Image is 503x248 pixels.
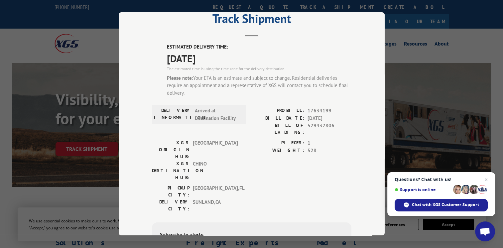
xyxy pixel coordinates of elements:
[195,107,240,122] span: Arrived at Destination Facility
[395,199,488,211] div: Chat with XGS Customer Support
[193,139,238,160] span: [GEOGRAPHIC_DATA]
[252,122,304,136] label: BILL OF LADING:
[193,198,238,212] span: SUNLAND , CA
[167,66,351,72] div: The estimated time is using the time zone for the delivery destination.
[308,139,351,147] span: 1
[308,122,351,136] span: 529432806
[252,147,304,155] label: WEIGHT:
[395,187,450,192] span: Support is online
[482,176,490,184] span: Close chat
[152,139,189,160] label: XGS ORIGIN HUB:
[152,198,189,212] label: DELIVERY CITY:
[167,43,351,51] label: ESTIMATED DELIVERY TIME:
[252,107,304,115] label: PROBILL:
[475,221,495,241] div: Open chat
[412,202,479,208] span: Chat with XGS Customer Support
[252,139,304,147] label: PIECES:
[308,115,351,122] span: [DATE]
[167,75,193,81] strong: Please note:
[167,74,351,97] div: Your ETA is an estimate and subject to change. Residential deliveries require an appointment and ...
[167,51,351,66] span: [DATE]
[160,230,343,240] div: Subscribe to alerts
[193,185,238,198] span: [GEOGRAPHIC_DATA] , FL
[308,107,351,115] span: 17634199
[154,107,191,122] label: DELIVERY INFORMATION:
[395,177,488,182] span: Questions? Chat with us!
[252,115,304,122] label: BILL DATE:
[152,160,189,181] label: XGS DESTINATION HUB:
[308,147,351,155] span: 528
[152,185,189,198] label: PICKUP CITY:
[152,14,351,27] h2: Track Shipment
[193,160,238,181] span: CHINO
